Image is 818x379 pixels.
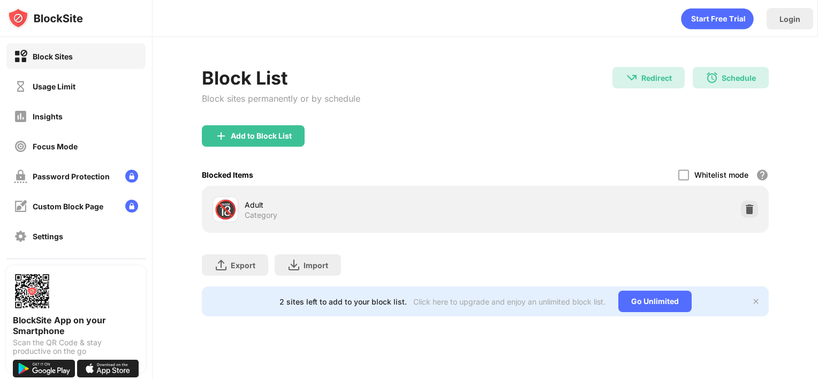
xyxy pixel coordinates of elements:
div: Custom Block Page [33,202,103,211]
img: insights-off.svg [14,110,27,123]
div: Import [304,261,328,270]
div: Click here to upgrade and enjoy an unlimited block list. [413,297,605,306]
div: Block List [202,67,360,89]
div: Add to Block List [231,132,292,140]
div: Settings [33,232,63,241]
div: Usage Limit [33,82,75,91]
img: settings-off.svg [14,230,27,243]
img: logo-blocksite.svg [7,7,83,29]
div: Login [779,14,800,24]
div: 🔞 [214,199,237,221]
img: time-usage-off.svg [14,80,27,93]
img: lock-menu.svg [125,170,138,183]
div: BlockSite App on your Smartphone [13,315,139,336]
div: Block sites permanently or by schedule [202,93,360,104]
div: Category [245,210,277,220]
img: x-button.svg [752,297,760,306]
div: Scan the QR Code & stay productive on the go [13,338,139,355]
div: Schedule [722,73,756,82]
div: Insights [33,112,63,121]
div: Export [231,261,255,270]
img: options-page-qr-code.png [13,272,51,310]
img: lock-menu.svg [125,200,138,213]
div: 2 sites left to add to your block list. [279,297,407,306]
div: Whitelist mode [694,170,748,179]
div: Adult [245,199,486,210]
img: download-on-the-app-store.svg [77,360,139,377]
div: Focus Mode [33,142,78,151]
img: password-protection-off.svg [14,170,27,183]
div: Redirect [641,73,672,82]
div: Go Unlimited [618,291,692,312]
div: Block Sites [33,52,73,61]
img: block-on.svg [14,50,27,63]
img: focus-off.svg [14,140,27,153]
div: Blocked Items [202,170,253,179]
div: Password Protection [33,172,110,181]
img: get-it-on-google-play.svg [13,360,75,377]
div: animation [681,8,754,29]
img: customize-block-page-off.svg [14,200,27,213]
